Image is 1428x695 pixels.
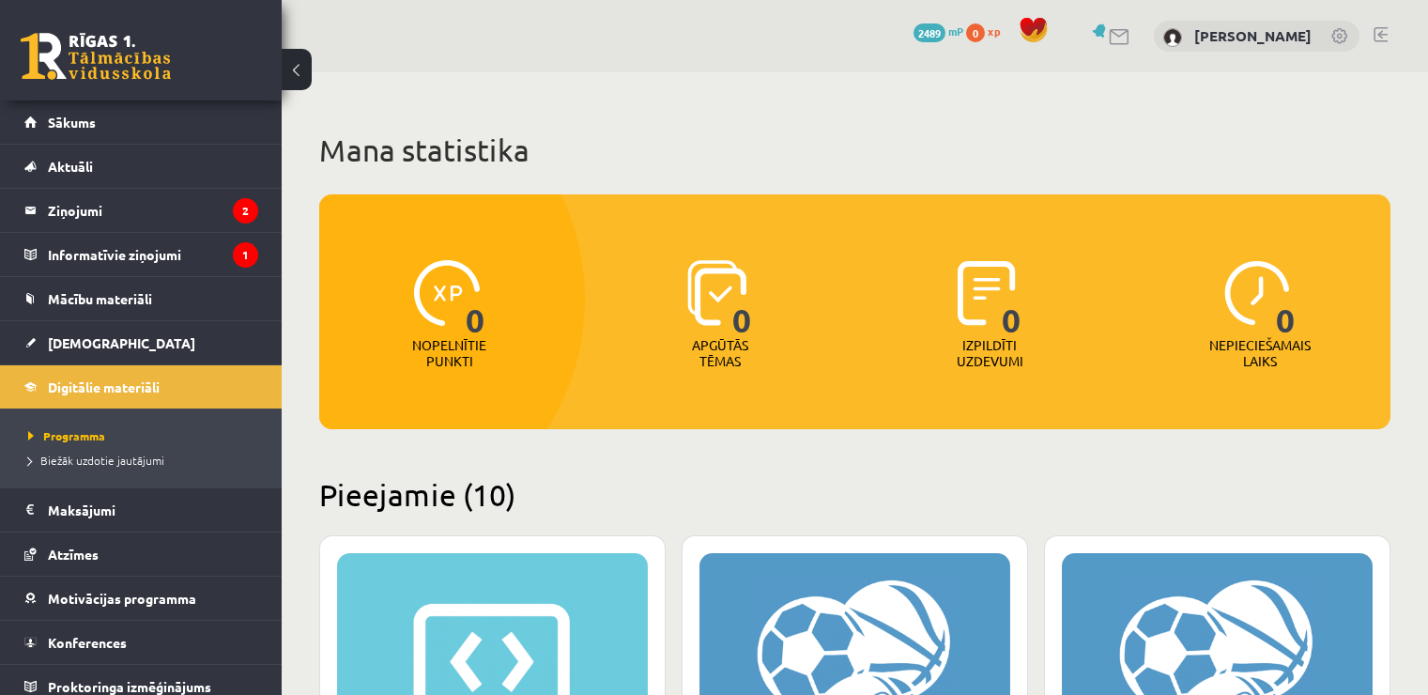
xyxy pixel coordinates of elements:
[24,365,258,409] a: Digitālie materiāli
[24,145,258,188] a: Aktuāli
[48,590,196,607] span: Motivācijas programma
[1002,260,1021,337] span: 0
[48,233,258,276] legend: Informatīvie ziņojumi
[48,678,211,695] span: Proktoringa izmēģinājums
[687,260,746,326] img: icon-learned-topics-4a711ccc23c960034f471b6e78daf4a3bad4a20eaf4de84257b87e66633f6470.svg
[24,321,258,364] a: [DEMOGRAPHIC_DATA]
[1163,28,1182,47] img: Jekaterina Larkina
[28,453,164,468] span: Biežāk uzdotie jautājumi
[319,476,1390,513] h2: Pieejamie (10)
[1194,26,1312,45] a: [PERSON_NAME]
[732,260,752,337] span: 0
[1209,337,1311,369] p: Nepieciešamais laiks
[28,452,263,469] a: Biežāk uzdotie jautājumi
[48,634,127,651] span: Konferences
[24,621,258,664] a: Konferences
[414,260,480,326] img: icon-xp-0682a9bc20223a9ccc6f5883a126b849a74cddfe5390d2b41b4391c66f2066e7.svg
[683,337,757,369] p: Apgūtās tēmas
[412,337,486,369] p: Nopelnītie punkti
[24,533,258,576] a: Atzīmes
[48,189,258,232] legend: Ziņojumi
[233,198,258,224] i: 2
[953,337,1026,369] p: Izpildīti uzdevumi
[1276,260,1296,337] span: 0
[48,378,160,395] span: Digitālie materiāli
[48,114,96,131] span: Sākums
[21,33,171,80] a: Rīgas 1. Tālmācības vidusskola
[966,23,1009,39] a: 0 xp
[28,428,105,443] span: Programma
[48,290,152,307] span: Mācību materiāli
[1224,260,1290,326] img: icon-clock-7be60019b62300814b6bd22b8e044499b485619524d84068768e800edab66f18.svg
[966,23,985,42] span: 0
[24,189,258,232] a: Ziņojumi2
[466,260,485,337] span: 0
[48,158,93,175] span: Aktuāli
[948,23,963,39] span: mP
[233,242,258,268] i: 1
[24,488,258,532] a: Maksājumi
[24,577,258,620] a: Motivācijas programma
[28,427,263,444] a: Programma
[24,233,258,276] a: Informatīvie ziņojumi1
[914,23,945,42] span: 2489
[914,23,963,39] a: 2489 mP
[24,100,258,144] a: Sākums
[24,277,258,320] a: Mācību materiāli
[48,334,195,351] span: [DEMOGRAPHIC_DATA]
[48,546,99,563] span: Atzīmes
[988,23,1000,39] span: xp
[319,131,1390,169] h1: Mana statistika
[48,488,258,532] legend: Maksājumi
[958,260,1016,326] img: icon-completed-tasks-ad58ae20a441b2904462921112bc710f1caf180af7a3daa7317a5a94f2d26646.svg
